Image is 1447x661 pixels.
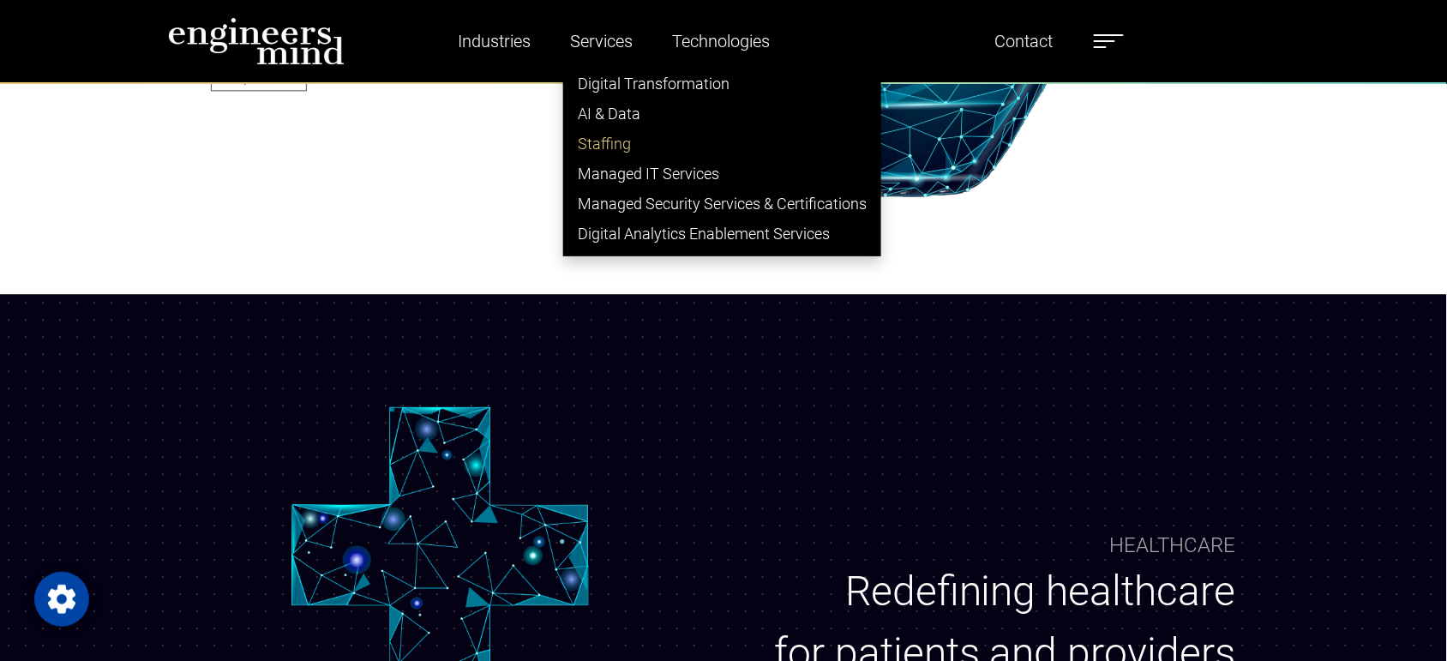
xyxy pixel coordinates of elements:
[563,21,639,61] a: Services
[564,129,880,159] a: Staffing
[168,17,345,65] img: logo
[564,189,880,219] a: Managed Security Services & Certifications
[564,219,880,249] a: Digital Analytics Enablement Services
[451,21,537,61] a: Industries
[766,561,1236,622] p: Redefining healthcare
[564,69,880,99] a: Digital Transformation
[564,159,880,189] a: Managed IT Services
[1110,530,1236,561] p: Healthcare
[665,21,777,61] a: Technologies
[988,21,1060,61] a: Contact
[564,99,880,129] a: AI & Data
[563,61,881,256] ul: Industries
